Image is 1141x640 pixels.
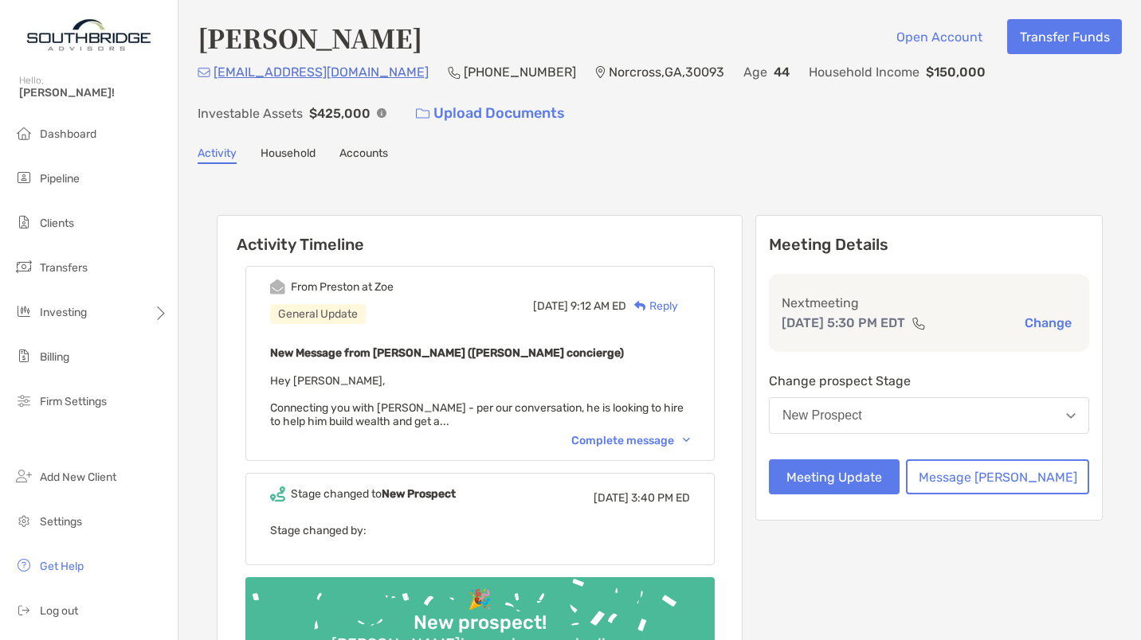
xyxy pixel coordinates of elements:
[270,346,624,360] b: New Message from [PERSON_NAME] ([PERSON_NAME] concierge)
[14,257,33,276] img: transfers icon
[382,487,456,501] b: New Prospect
[198,103,303,123] p: Investable Assets
[769,397,1089,434] button: New Prospect
[214,62,429,82] p: [EMAIL_ADDRESS][DOMAIN_NAME]
[769,235,1089,255] p: Meeting Details
[40,470,116,484] span: Add New Client
[631,491,690,505] span: 3:40 PM ED
[14,346,33,365] img: billing icon
[40,560,84,573] span: Get Help
[609,62,724,82] p: Norcross , GA , 30093
[769,371,1089,391] p: Change prospect Stage
[774,62,790,82] p: 44
[339,146,388,164] a: Accounts
[782,408,862,423] div: New Prospect
[270,486,285,501] img: Event icon
[464,62,576,82] p: [PHONE_NUMBER]
[14,391,33,410] img: firm-settings icon
[198,19,422,56] h4: [PERSON_NAME]
[270,374,684,428] span: Hey [PERSON_NAME], Connecting you with [PERSON_NAME] - per our conversation, he is looking to hir...
[270,304,366,324] div: General Update
[1066,413,1076,419] img: Open dropdown arrow
[218,216,742,254] h6: Activity Timeline
[40,350,69,364] span: Billing
[884,19,994,54] button: Open Account
[14,213,33,232] img: clients icon
[533,299,568,313] span: [DATE]
[926,62,986,82] p: $150,000
[40,172,80,185] span: Pipeline
[416,108,429,119] img: button icon
[14,302,33,321] img: investing icon
[743,62,767,82] p: Age
[683,438,690,443] img: Chevron icon
[261,146,316,164] a: Household
[14,168,33,187] img: pipeline icon
[40,217,74,230] span: Clients
[291,487,456,501] div: Stage changed to
[595,66,606,79] img: Location Icon
[40,604,78,618] span: Log out
[40,127,96,141] span: Dashboard
[1020,314,1076,331] button: Change
[270,279,285,295] img: Event icon
[40,395,107,408] span: Firm Settings
[40,306,87,319] span: Investing
[19,86,168,100] span: [PERSON_NAME]!
[782,293,1076,313] p: Next meeting
[912,317,926,330] img: communication type
[19,6,159,64] img: Zoe Logo
[291,280,394,294] div: From Preston at Zoe
[634,301,646,311] img: Reply icon
[594,491,629,505] span: [DATE]
[14,511,33,530] img: settings icon
[309,103,371,123] p: $425,000
[407,611,553,634] div: New prospect!
[270,521,690,540] p: Stage changed by:
[809,62,919,82] p: Household Income
[377,108,386,118] img: Info Icon
[14,556,33,575] img: get-help icon
[626,298,678,314] div: Reply
[198,146,237,164] a: Activity
[14,600,33,619] img: logout icon
[570,299,626,313] span: 9:12 AM ED
[40,515,82,529] span: Settings
[198,68,210,77] img: Email Icon
[906,459,1089,494] button: Message [PERSON_NAME]
[769,459,900,494] button: Meeting Update
[461,588,498,611] div: 🎉
[782,313,905,333] p: [DATE] 5:30 PM EDT
[14,123,33,142] img: dashboard icon
[571,434,690,447] div: Complete message
[1007,19,1122,54] button: Transfer Funds
[14,466,33,486] img: add_new_client icon
[40,261,88,275] span: Transfers
[448,66,461,79] img: Phone Icon
[406,96,575,131] a: Upload Documents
